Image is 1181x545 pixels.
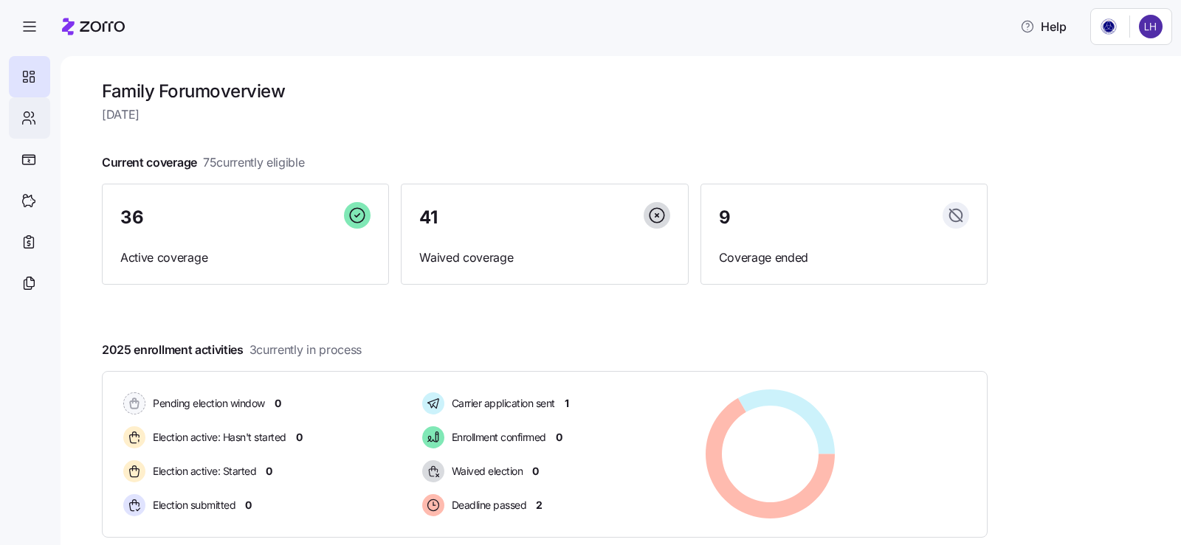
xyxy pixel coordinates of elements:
[1020,18,1067,35] span: Help
[120,249,371,267] span: Active coverage
[102,341,362,359] span: 2025 enrollment activities
[102,105,988,124] span: [DATE]
[565,396,569,411] span: 1
[275,396,281,411] span: 0
[419,249,669,267] span: Waived coverage
[719,249,969,267] span: Coverage ended
[266,464,272,479] span: 0
[148,464,256,479] span: Election active: Started
[203,153,305,172] span: 75 currently eligible
[102,80,988,103] h1: Family Forum overview
[536,498,543,513] span: 2
[1139,15,1163,38] img: 96e328f018908eb6a5d67259af6310f1
[120,209,143,226] span: 36
[719,209,731,226] span: 9
[1008,12,1078,41] button: Help
[447,464,523,479] span: Waived election
[148,396,265,411] span: Pending election window
[556,430,562,445] span: 0
[447,396,555,411] span: Carrier application sent
[1100,18,1118,35] img: Employer logo
[245,498,252,513] span: 0
[249,341,362,359] span: 3 currently in process
[532,464,539,479] span: 0
[102,153,305,172] span: Current coverage
[148,498,235,513] span: Election submitted
[148,430,286,445] span: Election active: Hasn't started
[419,209,437,226] span: 41
[296,430,303,445] span: 0
[447,498,527,513] span: Deadline passed
[447,430,546,445] span: Enrollment confirmed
